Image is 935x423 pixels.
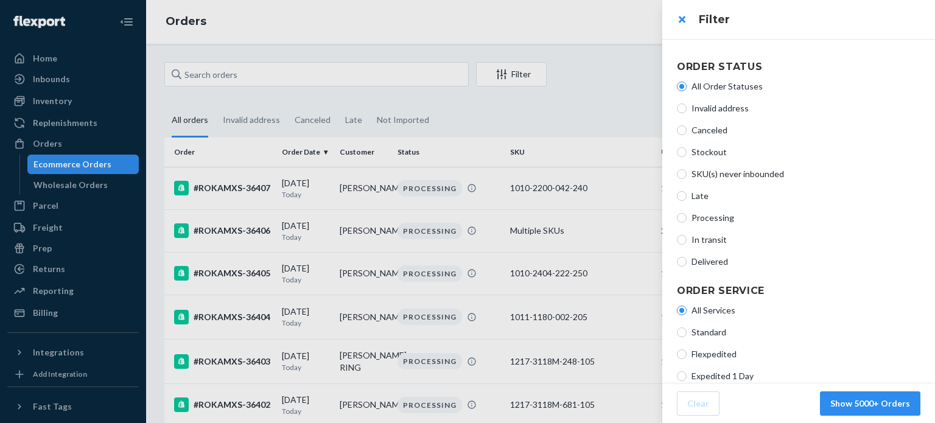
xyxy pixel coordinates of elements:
[820,391,920,416] button: Show 5000+ Orders
[692,146,920,158] span: Stockout
[692,168,920,180] span: SKU(s) never inbounded
[677,306,687,315] input: All Services
[677,284,920,298] h4: Order Service
[677,213,687,223] input: Processing
[692,304,920,316] span: All Services
[677,371,687,381] input: Expedited 1 Day
[677,191,687,201] input: Late
[677,103,687,113] input: Invalid address
[677,169,687,179] input: SKU(s) never inbounded
[692,190,920,202] span: Late
[677,391,720,416] button: Clear
[677,257,687,267] input: Delivered
[677,82,687,91] input: All Order Statuses
[692,256,920,268] span: Delivered
[692,348,920,360] span: Flexpedited
[677,349,687,359] input: Flexpedited
[692,80,920,93] span: All Order Statuses
[692,102,920,114] span: Invalid address
[692,326,920,338] span: Standard
[677,147,687,157] input: Stockout
[677,327,687,337] input: Standard
[677,235,687,245] input: In transit
[670,7,694,32] button: close
[699,12,920,27] h3: Filter
[26,9,51,19] span: Chat
[692,370,920,382] span: Expedited 1 Day
[692,234,920,246] span: In transit
[692,212,920,224] span: Processing
[677,125,687,135] input: Canceled
[677,60,920,74] h4: Order Status
[692,124,920,136] span: Canceled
